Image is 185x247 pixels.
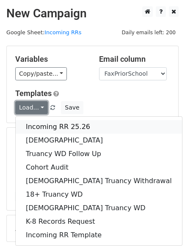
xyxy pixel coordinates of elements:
[15,89,52,98] a: Templates
[16,228,182,242] a: Incoming RR Template
[15,101,48,114] a: Load...
[119,28,179,37] span: Daily emails left: 200
[16,188,182,201] a: 18+ Truancy WD
[119,29,179,36] a: Daily emails left: 200
[16,174,182,188] a: [DEMOGRAPHIC_DATA] Truancy Withdrawal
[16,215,182,228] a: K-8 Records Request
[16,161,182,174] a: Cohort Audit
[16,134,182,147] a: [DEMOGRAPHIC_DATA]
[143,206,185,247] iframe: Chat Widget
[16,147,182,161] a: Truancy WD Follow Up
[15,67,67,80] a: Copy/paste...
[44,29,81,36] a: Incoming RRs
[6,6,179,21] h2: New Campaign
[16,201,182,215] a: [DEMOGRAPHIC_DATA] Truancy WD
[6,29,81,36] small: Google Sheet:
[15,55,86,64] h5: Variables
[61,101,83,114] button: Save
[16,120,182,134] a: Incoming RR 25.26
[99,55,170,64] h5: Email column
